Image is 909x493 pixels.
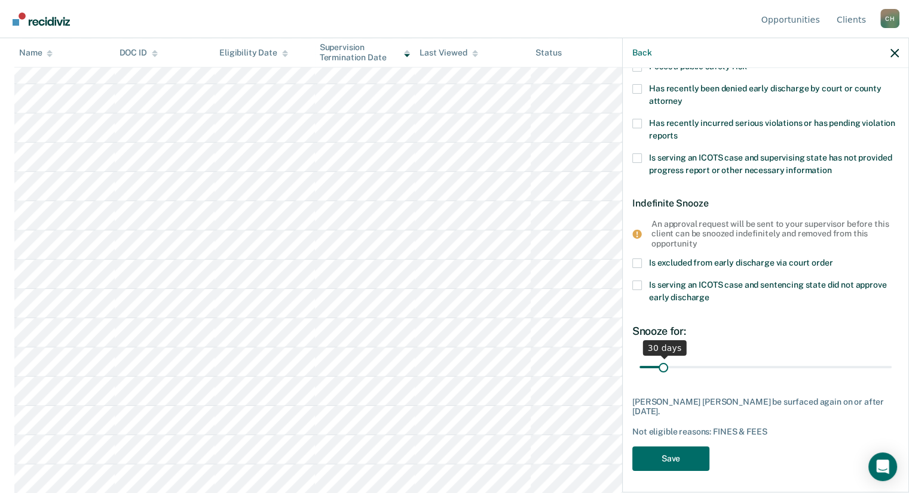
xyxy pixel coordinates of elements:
div: Indefinite Snooze [632,188,899,218]
div: Last Viewed [420,48,478,58]
div: Eligibility Date [219,48,288,58]
div: Supervision Termination Date [320,42,411,63]
div: 30 days [643,340,687,356]
div: DOC ID [120,48,158,58]
button: Save [632,446,709,471]
div: [PERSON_NAME] [PERSON_NAME] be surfaced again on or after [DATE]. [632,397,899,417]
div: An approval request will be sent to your supervisor before this client can be snoozed indefinitel... [651,219,889,249]
button: Back [632,48,651,58]
span: Is serving an ICOTS case and supervising state has not provided progress report or other necessar... [649,153,892,175]
div: C H [880,9,899,28]
div: Open Intercom Messenger [868,452,897,481]
span: Is excluded from early discharge via court order [649,258,833,267]
button: Profile dropdown button [880,9,899,28]
div: Snooze for: [632,325,899,338]
div: Name [19,48,53,58]
div: Status [535,48,561,58]
img: Recidiviz [13,13,70,26]
span: Is serving an ICOTS case and sentencing state did not approve early discharge [649,280,886,302]
div: Not eligible reasons: FINES & FEES [632,427,899,437]
span: Has recently incurred serious violations or has pending violation reports [649,118,895,140]
span: Has recently been denied early discharge by court or county attorney [649,84,882,106]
